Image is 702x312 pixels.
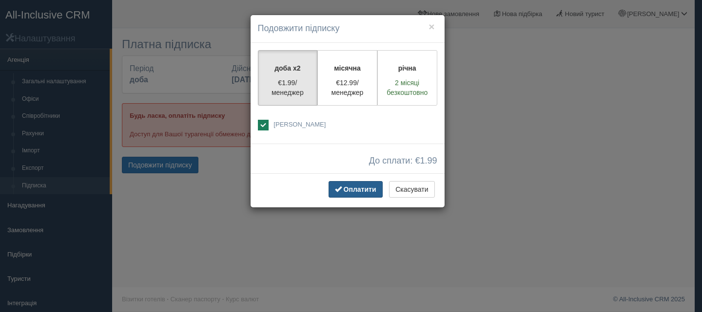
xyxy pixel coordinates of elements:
p: €12.99/менеджер [324,78,371,97]
h4: Подовжити підписку [258,22,437,35]
p: місячна [324,63,371,73]
span: Оплатити [344,185,376,193]
p: €1.99/менеджер [264,78,312,97]
p: річна [384,63,431,73]
button: × [429,21,434,32]
p: 2 місяці безкоштовно [384,78,431,97]
span: До сплати: € [369,156,437,166]
button: Оплатити [329,181,383,198]
button: Скасувати [389,181,434,198]
span: [PERSON_NAME] [273,121,326,128]
p: доба x2 [264,63,312,73]
span: 1.99 [420,156,437,165]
